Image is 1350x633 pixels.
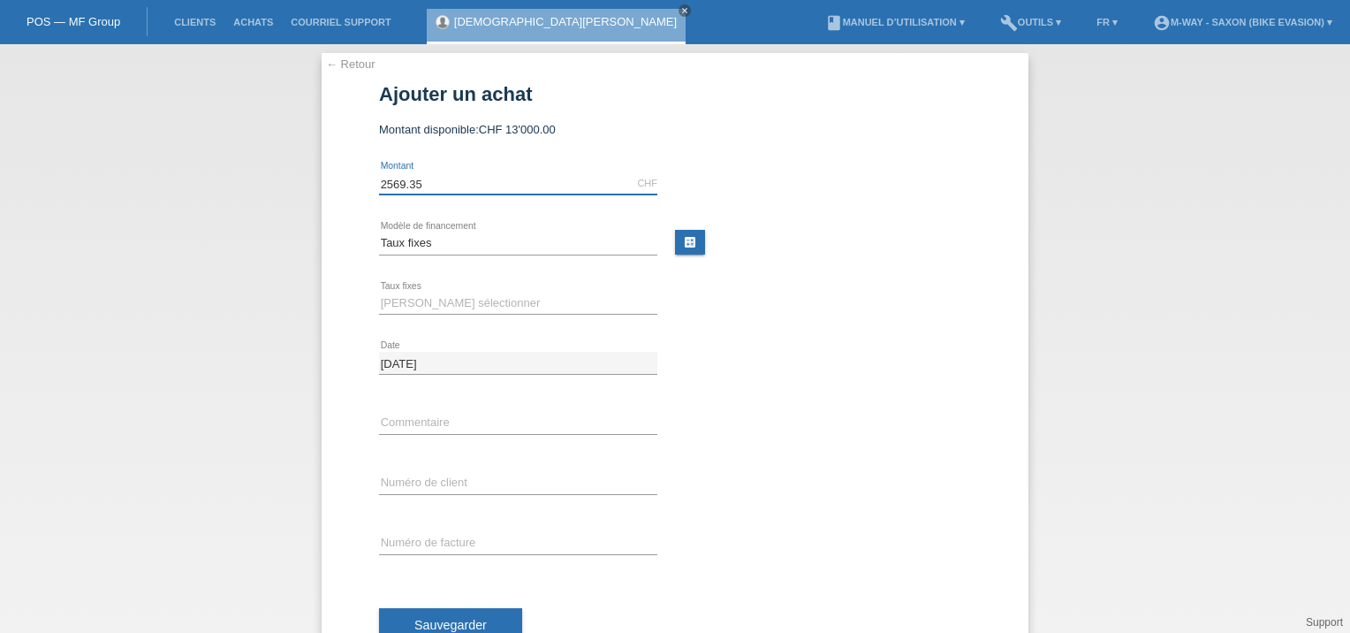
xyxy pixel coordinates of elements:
[165,17,224,27] a: Clients
[27,15,120,28] a: POS — MF Group
[675,230,705,255] a: calculate
[414,618,487,632] span: Sauvegarder
[991,17,1070,27] a: buildOutils ▾
[1144,17,1341,27] a: account_circlem-way - Saxon (Bike Evasion) ▾
[379,83,971,105] h1: Ajouter un achat
[825,14,843,32] i: book
[1306,616,1343,629] a: Support
[479,123,556,136] span: CHF 13'000.00
[224,17,282,27] a: Achats
[816,17,974,27] a: bookManuel d’utilisation ▾
[680,6,689,15] i: close
[1000,14,1018,32] i: build
[679,4,691,17] a: close
[282,17,399,27] a: Courriel Support
[379,123,971,136] div: Montant disponible:
[1153,14,1171,32] i: account_circle
[683,235,697,249] i: calculate
[454,15,677,28] a: [DEMOGRAPHIC_DATA][PERSON_NAME]
[326,57,375,71] a: ← Retour
[637,178,657,188] div: CHF
[1088,17,1126,27] a: FR ▾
